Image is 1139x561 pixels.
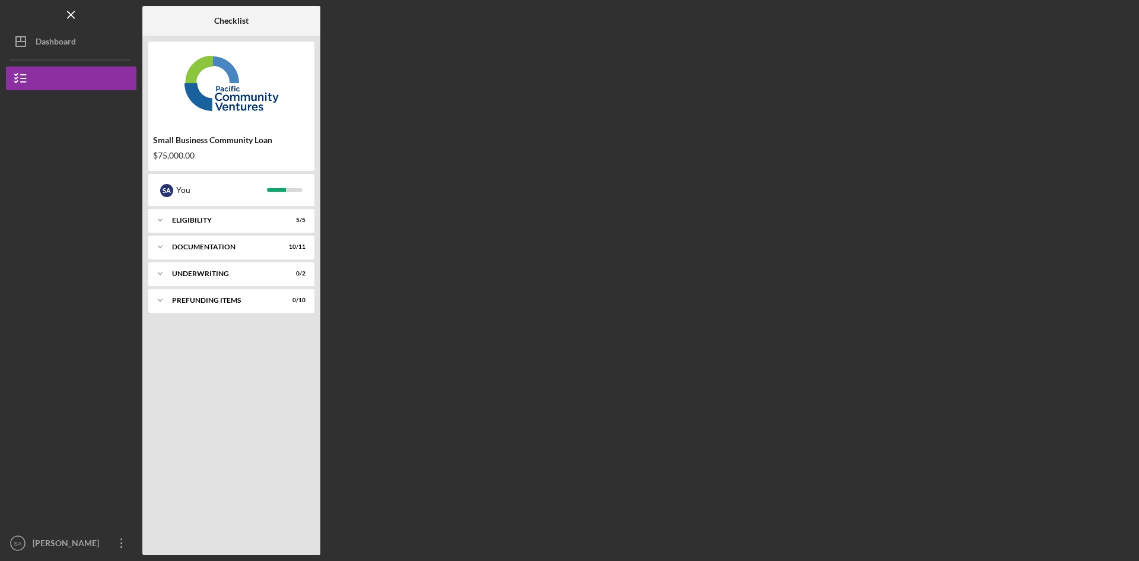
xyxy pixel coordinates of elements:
div: 5 / 5 [284,217,306,224]
button: Dashboard [6,30,136,53]
div: Dashboard [36,30,76,56]
div: You [176,180,267,200]
div: Underwriting [172,270,276,277]
div: Small Business Community Loan [153,135,310,145]
div: Prefunding Items [172,297,276,304]
div: 0 / 2 [284,270,306,277]
b: Checklist [214,16,249,26]
text: SA [14,540,22,547]
div: [PERSON_NAME] [30,531,107,558]
div: Documentation [172,243,276,251]
div: Eligibility [172,217,276,224]
div: 10 / 11 [284,243,306,251]
img: Product logo [148,47,314,119]
div: $75,000.00 [153,151,310,160]
div: 0 / 10 [284,297,306,304]
div: S A [160,184,173,197]
button: SA[PERSON_NAME] [6,531,136,555]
